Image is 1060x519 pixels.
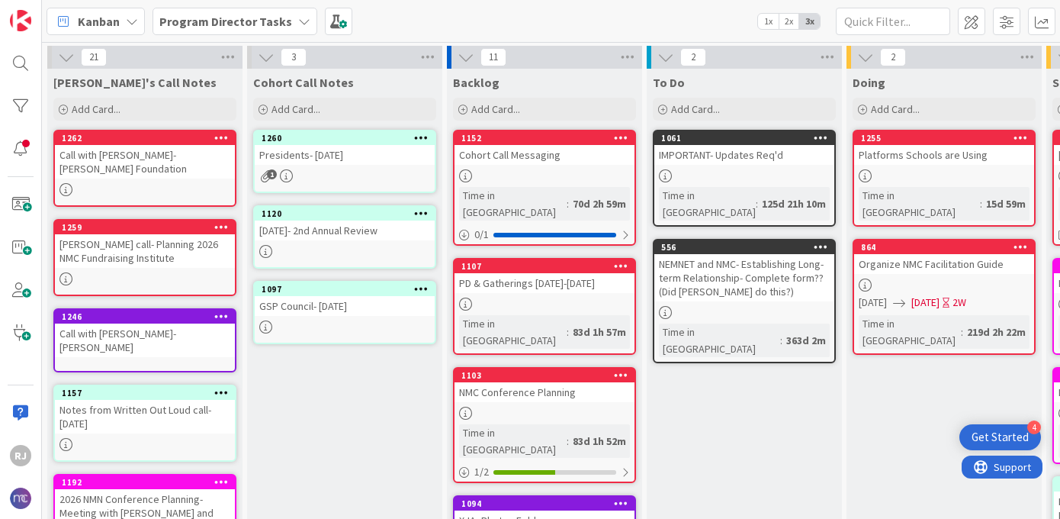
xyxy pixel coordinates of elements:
div: Time in [GEOGRAPHIC_DATA] [859,187,980,221]
div: Time in [GEOGRAPHIC_DATA] [459,424,567,458]
div: 4 [1027,421,1041,434]
input: Quick Filter... [836,8,950,35]
div: Time in [GEOGRAPHIC_DATA] [459,315,567,349]
div: 15d 59m [982,195,1029,212]
div: 1255 [861,133,1034,143]
span: Backlog [453,75,499,90]
span: [DATE] [911,295,940,311]
span: : [567,195,569,212]
span: : [567,433,569,450]
div: IMPORTANT- Updates Req'd [654,145,834,165]
div: 1061 [661,133,834,143]
span: 3x [799,14,820,29]
div: 1120[DATE]- 2nd Annual Review [255,207,435,240]
div: 556 [661,242,834,253]
div: NEMNET and NMC- Establishing Long-term Relationship- Complete form?? (Did [PERSON_NAME] do this?) [654,254,834,301]
div: RJ [10,445,31,466]
div: 219d 2h 22m [963,324,1029,340]
div: 1157Notes from Written Out Loud call- [DATE] [55,386,235,434]
div: 1107 [461,261,634,272]
span: Add Card... [671,102,720,116]
div: 1255 [854,131,1034,145]
a: 1061IMPORTANT- Updates Req'dTime in [GEOGRAPHIC_DATA]:125d 21h 10m [653,130,836,227]
span: : [980,195,982,212]
div: 125d 21h 10m [758,195,830,212]
div: 1260 [255,131,435,145]
span: Add Card... [471,102,520,116]
div: Time in [GEOGRAPHIC_DATA] [659,324,780,357]
div: PD & Gatherings [DATE]-[DATE] [455,273,634,293]
div: 0/1 [455,225,634,244]
span: Add Card... [72,102,120,116]
span: Cohort Call Notes [253,75,354,90]
span: Kanban [78,12,120,31]
div: 1103NMC Conference Planning [455,369,634,402]
div: 1152 [455,131,634,145]
div: Time in [GEOGRAPHIC_DATA] [459,187,567,221]
span: [DATE] [859,295,887,311]
span: Add Card... [271,102,320,116]
img: avatar [10,488,31,509]
div: GSP Council- [DATE] [255,296,435,316]
div: Platforms Schools are Using [854,145,1034,165]
span: 2x [779,14,799,29]
a: 1262Call with [PERSON_NAME]- [PERSON_NAME] Foundation [53,130,236,207]
div: 1192 [62,477,235,488]
span: 2 [680,48,706,66]
div: 1061IMPORTANT- Updates Req'd [654,131,834,165]
div: Open Get Started checklist, remaining modules: 4 [959,424,1041,450]
span: 1x [758,14,779,29]
a: 1157Notes from Written Out Loud call- [DATE] [53,385,236,462]
div: 1246Call with [PERSON_NAME]- [PERSON_NAME] [55,310,235,357]
div: Organize NMC Facilitation Guide [854,254,1034,274]
b: Program Director Tasks [159,14,292,29]
div: 1260Presidents- [DATE] [255,131,435,165]
span: Ros's Call Notes [53,75,217,90]
div: Time in [GEOGRAPHIC_DATA] [659,187,756,221]
div: 1246 [62,311,235,322]
div: Cohort Call Messaging [455,145,634,165]
div: 1061 [654,131,834,145]
div: 1255Platforms Schools are Using [854,131,1034,165]
div: 1103 [461,370,634,381]
div: 70d 2h 59m [569,195,630,212]
img: Visit kanbanzone.com [10,10,31,31]
span: 11 [480,48,506,66]
span: 2 [880,48,906,66]
div: 1157 [55,386,235,400]
div: 1152Cohort Call Messaging [455,131,634,165]
div: 1152 [461,133,634,143]
div: 556NEMNET and NMC- Establishing Long-term Relationship- Complete form?? (Did [PERSON_NAME] do this?) [654,240,834,301]
span: 1 / 2 [474,464,489,480]
a: 1255Platforms Schools are UsingTime in [GEOGRAPHIC_DATA]:15d 59m [853,130,1036,227]
a: 1107PD & Gatherings [DATE]-[DATE]Time in [GEOGRAPHIC_DATA]:83d 1h 57m [453,258,636,355]
div: 1/2 [455,463,634,482]
div: 1262 [62,133,235,143]
div: 363d 2m [782,332,830,349]
div: Call with [PERSON_NAME]- [PERSON_NAME] Foundation [55,145,235,179]
div: Presidents- [DATE] [255,145,435,165]
span: Doing [853,75,885,90]
span: : [961,324,963,340]
div: NMC Conference Planning [455,382,634,402]
span: : [780,332,782,349]
div: 864 [861,242,1034,253]
span: : [756,195,758,212]
div: 1260 [262,133,435,143]
a: 556NEMNET and NMC- Establishing Long-term Relationship- Complete form?? (Did [PERSON_NAME] do thi... [653,239,836,363]
div: 1157 [62,388,235,398]
a: 1246Call with [PERSON_NAME]- [PERSON_NAME] [53,308,236,372]
div: Time in [GEOGRAPHIC_DATA] [859,315,961,349]
div: 1262Call with [PERSON_NAME]- [PERSON_NAME] Foundation [55,131,235,179]
span: 0 / 1 [474,227,489,243]
div: 83d 1h 52m [569,433,630,450]
div: 1246 [55,310,235,324]
div: 1097 [262,284,435,295]
span: 21 [81,48,107,66]
div: 1259[PERSON_NAME] call- Planning 2026 NMC Fundraising Institute [55,221,235,268]
span: Support [32,2,69,21]
div: Get Started [972,430,1029,445]
div: 1120 [262,208,435,219]
a: 864Organize NMC Facilitation Guide[DATE][DATE]2WTime in [GEOGRAPHIC_DATA]:219d 2h 22m [853,239,1036,355]
div: 1120 [255,207,435,221]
